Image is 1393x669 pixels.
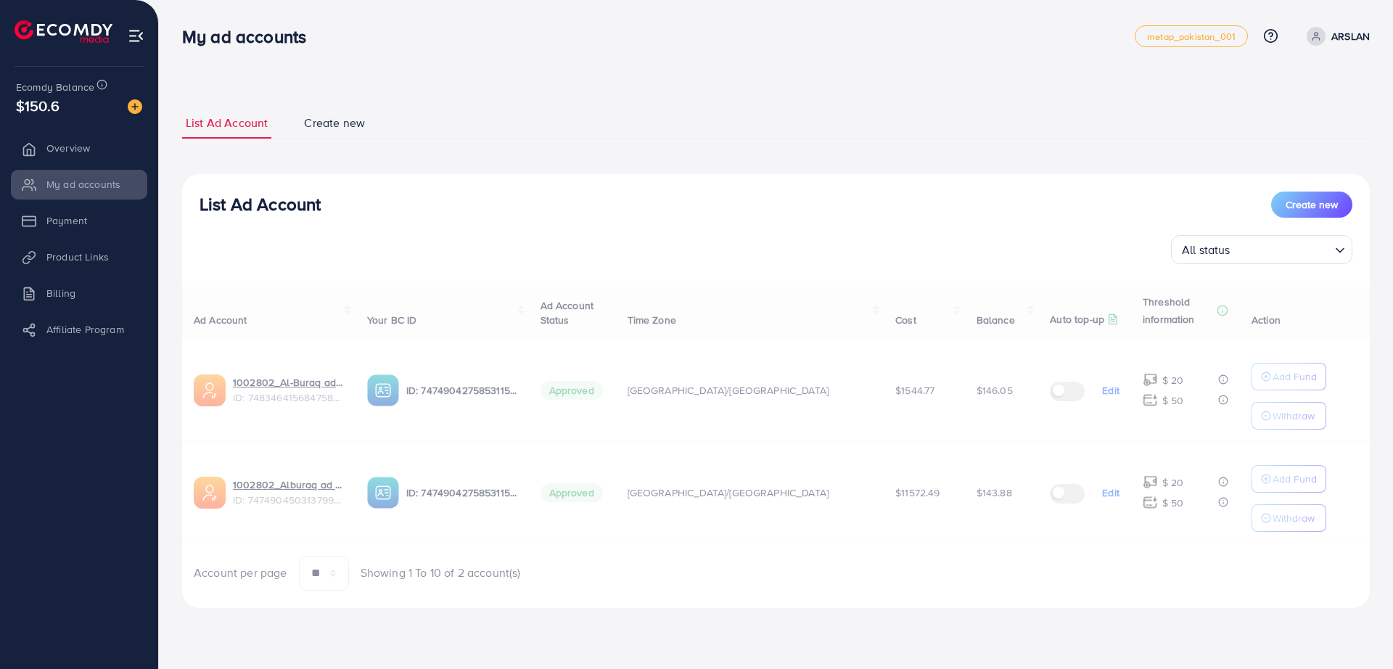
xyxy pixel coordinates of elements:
[304,115,365,131] span: Create new
[1171,235,1352,264] div: Search for option
[1301,27,1370,46] a: ARSLAN
[186,115,268,131] span: List Ad Account
[182,26,318,47] h3: My ad accounts
[16,80,94,94] span: Ecomdy Balance
[1235,237,1329,260] input: Search for option
[1179,239,1233,260] span: All status
[200,194,321,215] h3: List Ad Account
[1331,28,1370,45] p: ARSLAN
[15,20,112,43] img: logo
[1271,192,1352,218] button: Create new
[128,99,142,114] img: image
[16,95,59,116] span: $150.6
[1286,197,1338,212] span: Create new
[128,28,144,44] img: menu
[1147,32,1236,41] span: metap_pakistan_001
[1135,25,1248,47] a: metap_pakistan_001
